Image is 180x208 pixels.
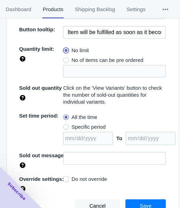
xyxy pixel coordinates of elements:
span: Set time period: [19,113,58,119]
span: Do not override [72,176,107,183]
span: Products [42,0,63,18]
span: Quantity limit: [19,46,54,52]
span: All the time [72,114,97,121]
button: More tabs [151,0,180,18]
span: Button tooltip: [19,26,55,32]
span: Specific period [72,123,106,130]
span: Click on the 'View Variants' button to check the number of sold-out quantities for individual var... [63,85,162,105]
span: No limit [72,47,89,54]
span: Subscribe [6,181,27,202]
span: Sold out quantity [19,85,62,91]
span: Shipping Backlog [75,0,115,18]
span: Sold out message: [19,152,65,158]
span: To [116,135,122,141]
span: No of items can be pre ordered [72,57,144,64]
span: Dashboard [6,0,31,18]
span: Settings [126,0,146,18]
